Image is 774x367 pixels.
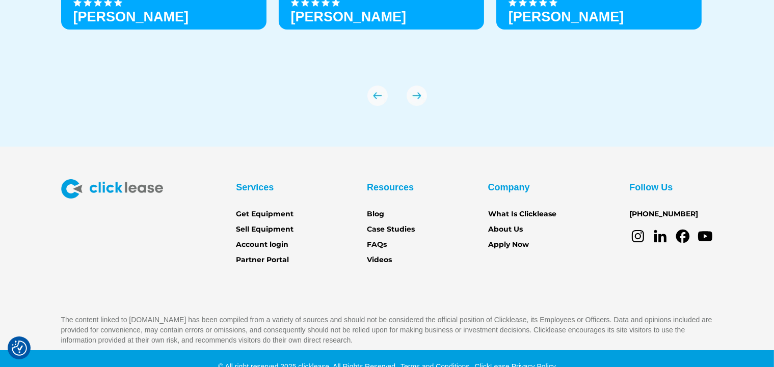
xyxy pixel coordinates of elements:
[236,179,274,195] div: Services
[630,209,699,220] a: [PHONE_NUMBER]
[236,209,293,220] a: Get Equipment
[488,209,556,220] a: What Is Clicklease
[236,255,289,266] a: Partner Portal
[12,341,27,356] button: Consent Preferences
[407,86,427,106] div: next slide
[291,9,407,24] strong: [PERSON_NAME]
[367,239,387,250] a: FAQs
[488,179,530,195] div: Company
[61,315,713,345] p: The content linked to [DOMAIN_NAME] has been compiled from a variety of sources and should not be...
[367,179,414,195] div: Resources
[630,179,673,195] div: Follow Us
[407,86,427,106] img: arrow Icon
[367,224,415,235] a: Case Studies
[488,239,529,250] a: Apply Now
[61,179,163,199] img: Clicklease logo
[236,224,293,235] a: Sell Equipment
[73,9,189,24] h3: [PERSON_NAME]
[367,255,392,266] a: Videos
[367,86,388,106] img: arrow Icon
[236,239,288,250] a: Account login
[367,209,384,220] a: Blog
[488,224,523,235] a: About Us
[509,9,624,24] h3: [PERSON_NAME]
[367,86,388,106] div: previous slide
[12,341,27,356] img: Revisit consent button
